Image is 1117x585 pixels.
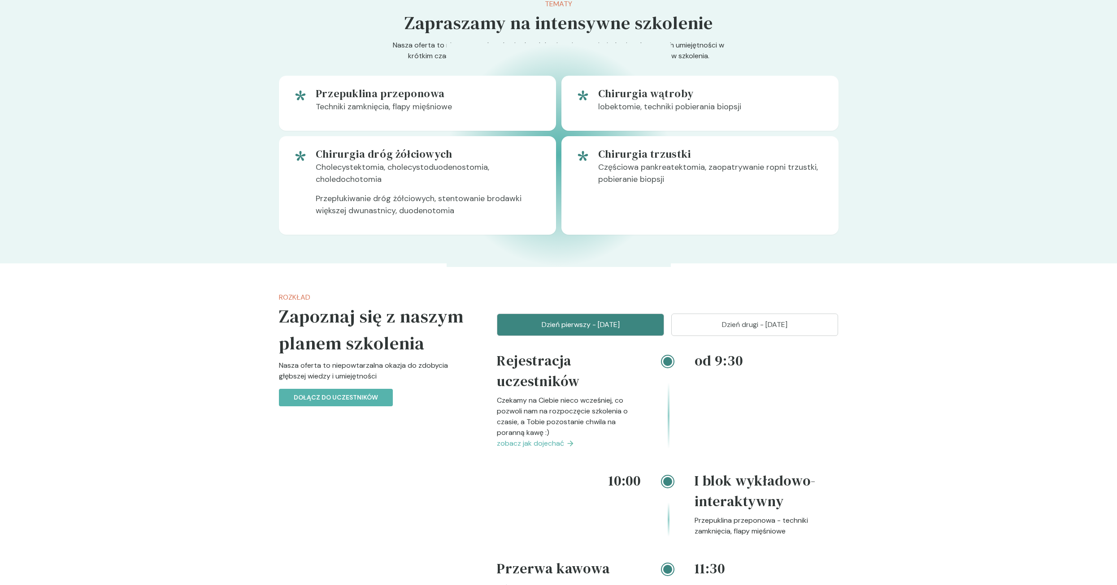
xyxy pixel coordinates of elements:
[497,558,641,582] h4: Przerwa kawowa
[279,389,393,406] button: Dołącz do uczestników
[387,40,731,76] p: Nasza oferta to niepowtarzalna okazja do zdobycia najnowszej wiedzy i praktycznych umiejętności w...
[404,9,713,36] h5: Zapraszamy na intensywne szkolenie
[279,392,393,402] a: Dołącz do uczestników
[279,360,469,389] p: Nasza oferta to niepowtarzalna okazja do zdobycia głębszej wiedzy i umiejętności
[682,319,827,330] p: Dzień drugi - [DATE]
[598,86,824,101] h5: Chirurgia wątroby
[279,303,469,357] h5: Zapoznaj się z naszym planem szkolenia
[671,314,839,336] button: Dzień drugi - [DATE]
[294,393,378,402] p: Dołącz do uczestników
[497,470,641,491] h4: 10:00
[497,438,564,449] span: zobacz jak dojechać
[316,86,542,101] h5: Przepuklina przeponowa
[497,438,641,449] a: zobacz jak dojechać
[316,193,542,224] p: Przepłukiwanie dróg żółciowych, stentowanie brodawki większej dwunastnicy, duodenotomia
[316,161,542,193] p: Cholecystektomia, cholecystoduodenostomia, choledochotomia
[316,147,542,161] h5: Chirurgia dróg żółciowych
[279,292,469,303] p: Rozkład
[497,350,641,395] h4: Rejestracja uczestników
[598,147,824,161] h5: Chirurgia trzustki
[695,470,839,515] h4: I blok wykładowo-interaktywny
[497,314,664,336] button: Dzień pierwszy - [DATE]
[598,101,824,120] p: lobektomie, techniki pobierania biopsji
[695,558,839,579] h4: 11:30
[497,395,641,438] p: Czekamy na Ciebie nieco wcześniej, co pozwoli nam na rozpoczęcie szkolenia o czasie, a Tobie pozo...
[316,101,542,120] p: Techniki zamknięcia, flapy mięśniowe
[508,319,653,330] p: Dzień pierwszy - [DATE]
[598,161,824,193] p: Częściowa pankreatektomia, zaopatrywanie ropni trzustki, pobieranie biopsji
[695,350,839,371] h4: od 9:30
[695,515,839,537] p: Przepuklina przeponowa - techniki zamknięcia, flapy mięśniowe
